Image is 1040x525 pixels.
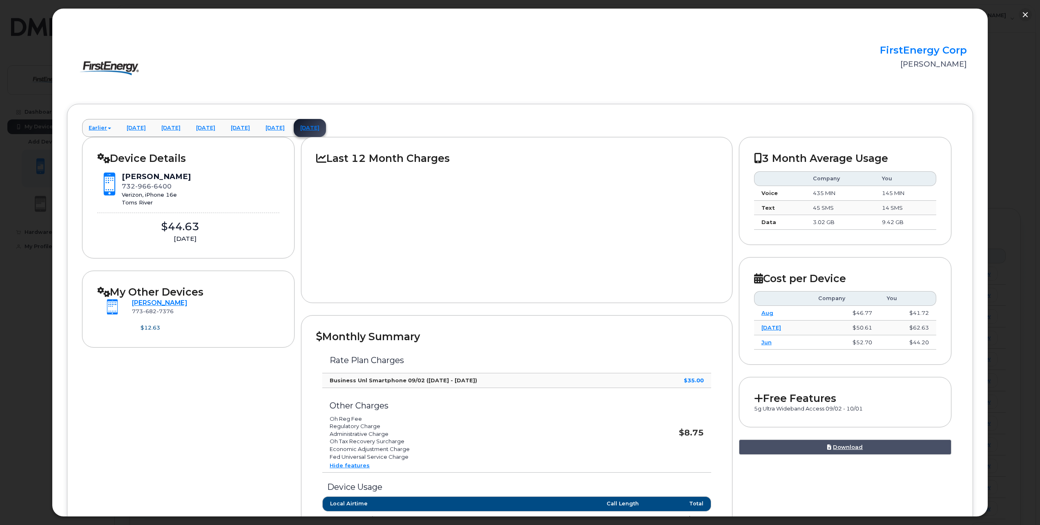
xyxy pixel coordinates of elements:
span: 7376 [156,308,174,314]
h2: Monthly Summary [316,330,717,343]
a: details [357,515,378,522]
h3: Other Charges [330,401,627,410]
span: ( ) [356,515,380,522]
a: Download [739,440,951,455]
th: You [879,291,936,306]
li: Oh Tax Recovery Surcharge [330,437,627,445]
li: Regulatory Charge [330,422,627,430]
li: Administrative Charge [330,430,627,438]
th: Company [811,291,879,306]
th: Total [646,496,711,511]
iframe: Messenger Launcher [1004,489,1034,519]
h3: Device Usage [322,482,711,491]
th: Local Airtime [322,496,484,511]
span: 682 [143,308,156,314]
a: [PERSON_NAME] [132,299,187,307]
h2: Free Features [754,392,936,404]
th: Call Length [484,496,647,511]
a: Aug [761,310,773,316]
h2: My Other Devices [97,286,279,298]
strong: $35.00 [684,377,704,384]
td: $44.20 [879,335,936,350]
a: Hide features [330,462,370,469]
li: Economic Adjustment Charge [330,445,627,453]
td: $62.63 [879,321,936,335]
div: $12.63 [128,323,173,332]
h3: Rate Plan Charges [330,356,704,365]
p: 5g Ultra Wideband Access 09/02 - 10/01 [754,405,936,413]
a: Jun [761,339,772,346]
strong: $8.75 [679,428,704,437]
td: $50.61 [811,321,879,335]
a: [DATE] [761,324,781,331]
h2: Cost per Device [754,272,936,285]
li: Oh Reg Fee [330,415,627,423]
span: 773 [132,308,174,314]
td: $46.77 [811,306,879,321]
td: $52.70 [811,335,879,350]
strong: Business Unl Smartphone 09/02 ([DATE] - [DATE]) [330,377,477,384]
td: $41.72 [879,306,936,321]
li: Fed Universal Service Charge [330,453,627,461]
